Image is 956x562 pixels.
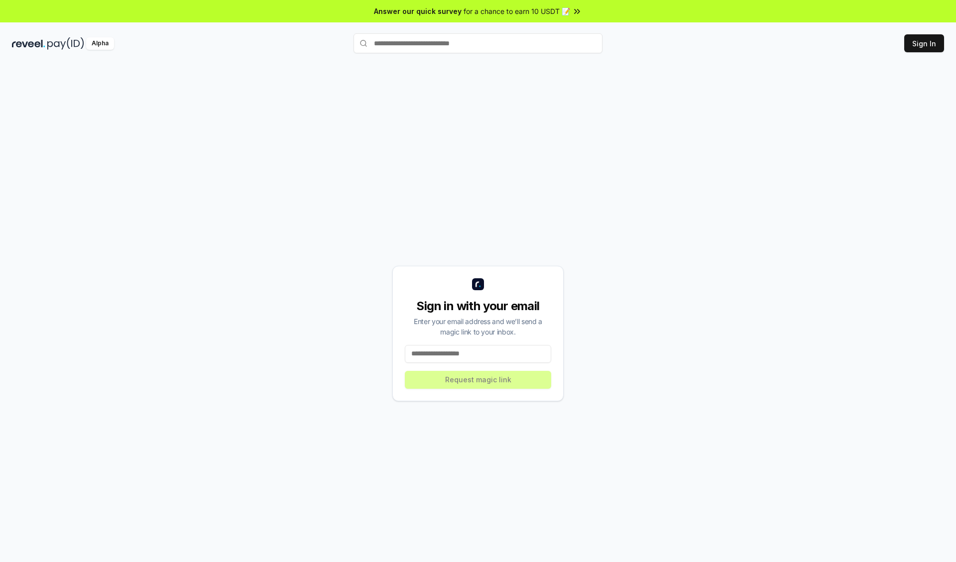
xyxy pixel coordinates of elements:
img: pay_id [47,37,84,50]
div: Alpha [86,37,114,50]
div: Enter your email address and we’ll send a magic link to your inbox. [405,316,551,337]
img: reveel_dark [12,37,45,50]
img: logo_small [472,278,484,290]
button: Sign In [904,34,944,52]
span: for a chance to earn 10 USDT 📝 [464,6,570,16]
span: Answer our quick survey [374,6,462,16]
div: Sign in with your email [405,298,551,314]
